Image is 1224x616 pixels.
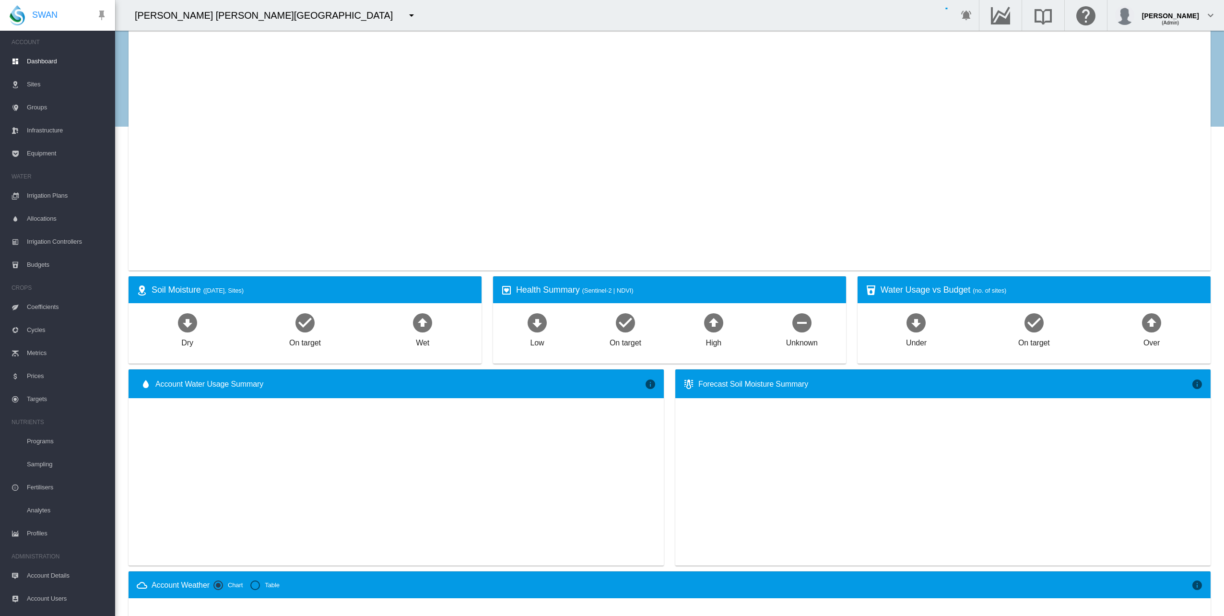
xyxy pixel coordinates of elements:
div: [PERSON_NAME] [1142,7,1199,17]
span: Targets [27,388,107,411]
div: Low [530,334,544,348]
md-icon: icon-map-marker-radius [136,284,148,296]
div: Under [906,334,927,348]
md-icon: icon-minus-circle [790,311,813,334]
md-icon: icon-arrow-up-bold-circle [411,311,434,334]
span: Equipment [27,142,107,165]
md-icon: icon-water [140,379,152,390]
div: Over [1143,334,1160,348]
div: Account Weather [152,580,210,591]
span: Infrastructure [27,119,107,142]
span: Account Users [27,587,107,610]
span: Metrics [27,342,107,365]
md-icon: Click here for help [1074,10,1097,21]
md-icon: icon-information [1191,379,1203,390]
md-icon: icon-arrow-up-bold-circle [702,311,725,334]
md-icon: icon-menu-down [406,10,417,21]
div: Soil Moisture [152,284,474,296]
span: Irrigation Controllers [27,230,107,253]
div: On target [289,334,321,348]
img: profile.jpg [1115,6,1134,25]
span: NUTRIENTS [12,415,107,430]
span: Cycles [27,319,107,342]
md-icon: icon-checkbox-marked-circle [614,311,637,334]
span: ACCOUNT [12,35,107,50]
span: Sites [27,73,107,96]
span: Account Water Usage Summary [155,379,645,390]
span: ADMINISTRATION [12,549,107,564]
md-icon: icon-arrow-down-bold-circle [526,311,549,334]
md-icon: icon-pin [96,10,107,21]
span: Dashboard [27,50,107,73]
md-icon: icon-information [645,379,656,390]
div: Dry [181,334,193,348]
span: Account Details [27,564,107,587]
md-icon: icon-weather-cloudy [136,580,148,591]
span: Programs [27,430,107,453]
div: On target [610,334,641,348]
div: High [706,334,722,348]
md-icon: icon-heart-box-outline [501,284,512,296]
span: (no. of sites) [973,287,1006,294]
md-icon: icon-checkbox-marked-circle [294,311,317,334]
div: Unknown [786,334,818,348]
md-icon: icon-chevron-down [1205,10,1216,21]
md-icon: icon-cup-water [865,284,877,296]
span: WATER [12,169,107,184]
span: Fertilisers [27,476,107,499]
md-icon: icon-arrow-down-bold-circle [176,311,199,334]
md-icon: icon-bell-ring [961,10,972,21]
div: Wet [416,334,429,348]
div: [PERSON_NAME] [PERSON_NAME][GEOGRAPHIC_DATA] [135,9,401,22]
button: icon-bell-ring [957,6,976,25]
span: Coefficients [27,296,107,319]
span: (Admin) [1162,20,1179,25]
button: icon-menu-down [402,6,421,25]
md-icon: icon-arrow-down-bold-circle [905,311,928,334]
md-icon: icon-thermometer-lines [683,379,694,390]
md-icon: Search the knowledge base [1032,10,1055,21]
span: ([DATE], Sites) [203,287,244,294]
span: Sampling [27,453,107,476]
div: On target [1018,334,1050,348]
md-icon: icon-information [1191,580,1203,591]
span: CROPS [12,280,107,296]
span: (Sentinel-2 | NDVI) [582,287,634,294]
md-icon: icon-checkbox-marked-circle [1023,311,1046,334]
div: Water Usage vs Budget [881,284,1203,296]
div: Health Summary [516,284,838,296]
span: Analytes [27,499,107,522]
span: Irrigation Plans [27,184,107,207]
md-icon: Go to the Data Hub [989,10,1012,21]
span: Prices [27,365,107,388]
span: Groups [27,96,107,119]
span: SWAN [32,9,58,21]
div: Forecast Soil Moisture Summary [698,379,1191,390]
md-icon: icon-arrow-up-bold-circle [1140,311,1163,334]
span: Budgets [27,253,107,276]
img: SWAN-Landscape-Logo-Colour-drop.png [10,5,25,25]
span: Allocations [27,207,107,230]
span: Profiles [27,522,107,545]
